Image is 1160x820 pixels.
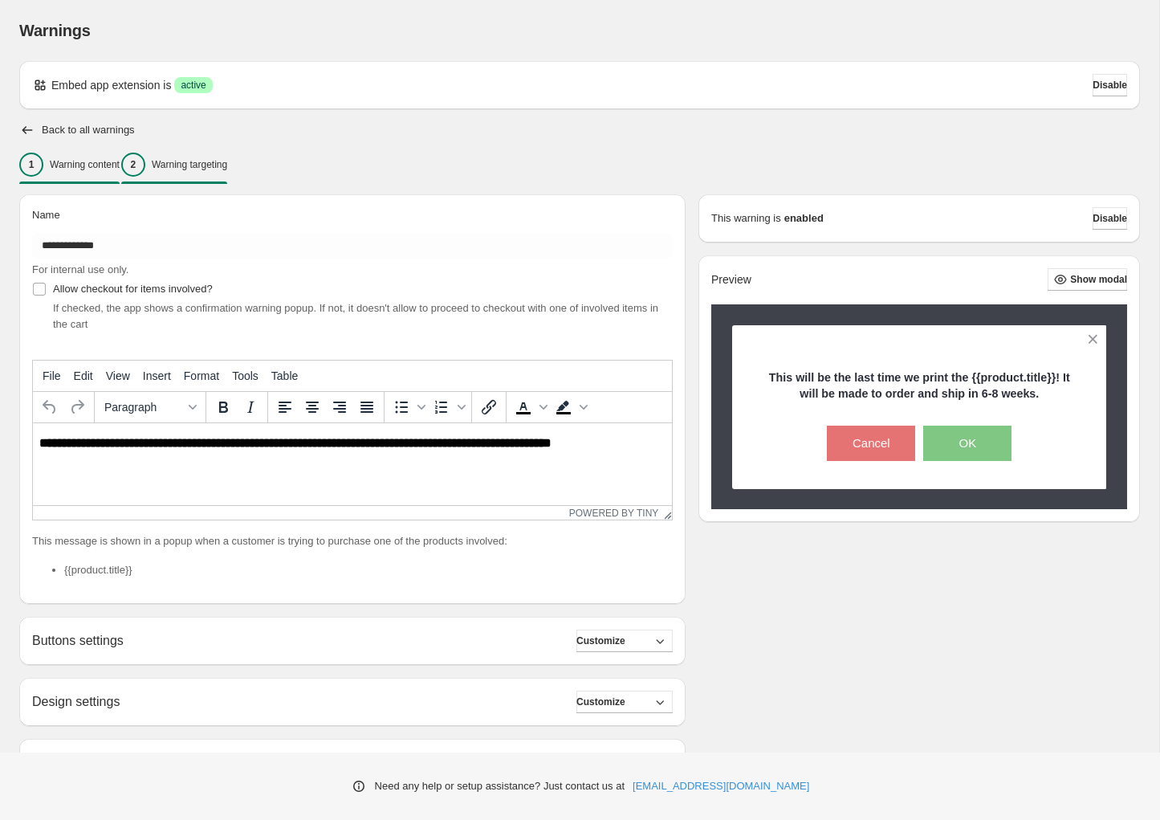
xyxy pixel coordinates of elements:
span: Edit [74,369,93,382]
p: This warning is [711,210,781,226]
span: Table [271,369,298,382]
div: 1 [19,153,43,177]
div: Background color [550,394,590,421]
a: [EMAIL_ADDRESS][DOMAIN_NAME] [633,778,809,794]
div: Bullet list [388,394,428,421]
button: Redo [63,394,91,421]
button: Italic [237,394,264,421]
span: Paragraph [104,401,183,414]
span: Allow checkout for items involved? [53,283,213,295]
strong: enabled [784,210,824,226]
span: Insert [143,369,171,382]
button: 2Warning targeting [121,148,227,182]
span: Tools [232,369,258,382]
button: Undo [36,394,63,421]
p: Warning targeting [152,158,227,171]
button: Insert/edit link [475,394,503,421]
iframe: Rich Text Area [33,423,672,505]
span: Customize [576,696,625,708]
span: active [181,79,206,92]
button: 1Warning content [19,148,120,182]
div: 2 [121,153,145,177]
button: Align center [299,394,326,421]
span: Format [184,369,219,382]
button: Disable [1093,207,1127,230]
span: Show modal [1070,273,1127,286]
button: Customize [576,630,673,652]
p: Warning content [50,158,120,171]
span: Warnings [19,22,91,39]
button: Bold [210,394,237,421]
h2: Preview [711,273,751,287]
button: Cancel [827,426,915,461]
span: If checked, the app shows a confirmation warning popup. If not, it doesn't allow to proceed to ch... [53,302,658,330]
li: {{product.title}} [64,562,673,578]
button: Justify [353,394,381,421]
span: View [106,369,130,382]
div: Resize [658,506,672,520]
div: Numbered list [428,394,468,421]
div: Text color [510,394,550,421]
h2: Design settings [32,694,120,709]
button: Disable [1093,74,1127,96]
span: File [43,369,61,382]
p: Embed app extension is [51,77,171,93]
h2: Buttons settings [32,633,124,648]
h2: Back to all warnings [42,124,135,137]
button: Show modal [1048,268,1127,291]
strong: This will be the last time we print the {{product.title}}! It will be made to order and ship in 6... [769,371,1070,400]
span: Disable [1093,79,1127,92]
span: Name [32,209,60,221]
button: Customize [576,691,673,713]
button: Align left [271,394,299,421]
span: Customize [576,634,625,647]
a: Powered by Tiny [569,508,659,519]
button: OK [923,426,1011,461]
button: Formats [98,394,202,421]
button: Align right [326,394,353,421]
span: Disable [1093,212,1127,225]
span: For internal use only. [32,263,128,275]
p: This message is shown in a popup when a customer is trying to purchase one of the products involved: [32,533,673,549]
